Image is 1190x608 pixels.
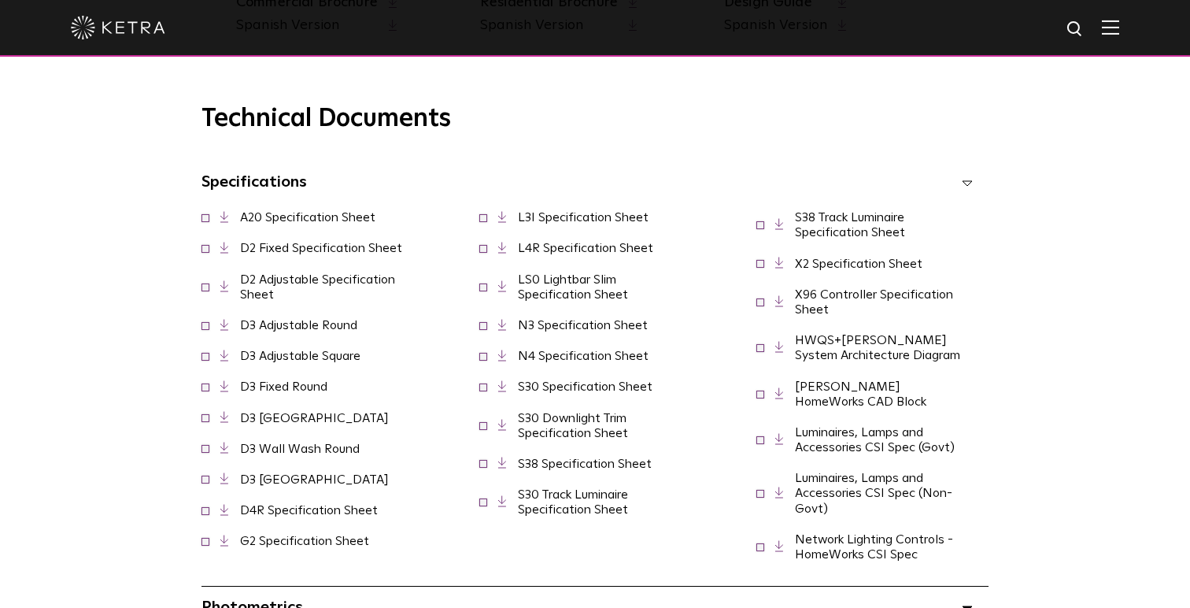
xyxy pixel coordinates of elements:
a: D2 Adjustable Specification Sheet [240,273,395,301]
a: [PERSON_NAME] HomeWorks CAD Block [795,380,926,408]
a: D3 [GEOGRAPHIC_DATA] [240,473,389,486]
a: Luminaires, Lamps and Accessories CSI Spec (Non-Govt) [795,472,952,514]
a: D2 Fixed Specification Sheet [240,242,402,254]
a: Luminaires, Lamps and Accessories CSI Spec (Govt) [795,426,955,454]
a: G2 Specification Sheet [240,535,369,547]
a: S30 Track Luminaire Specification Sheet [518,488,628,516]
a: S38 Track Luminaire Specification Sheet [795,211,905,239]
a: X96 Controller Specification Sheet [795,288,953,316]
a: N3 Specification Sheet [518,319,648,332]
a: D3 Adjustable Round [240,319,357,332]
a: LS0 Lightbar Slim Specification Sheet [518,273,628,301]
a: S38 Specification Sheet [518,458,652,470]
a: L3I Specification Sheet [518,211,649,224]
a: Network Lighting Controls - HomeWorks CSI Spec [795,533,953,561]
a: HWQS+[PERSON_NAME] System Architecture Diagram [795,334,960,361]
img: Hamburger%20Nav.svg [1102,20,1119,35]
img: ketra-logo-2019-white [71,16,165,39]
a: D3 Wall Wash Round [240,443,360,455]
a: S30 Downlight Trim Specification Sheet [518,412,628,439]
a: D3 Fixed Round [240,380,327,393]
h3: Technical Documents [201,104,989,134]
span: Specifications [201,174,307,190]
a: D4R Specification Sheet [240,504,378,517]
a: L4R Specification Sheet [518,242,653,254]
a: A20 Specification Sheet [240,211,375,224]
img: search icon [1066,20,1085,39]
a: D3 [GEOGRAPHIC_DATA] [240,412,389,424]
a: D3 Adjustable Square [240,350,360,362]
a: N4 Specification Sheet [518,350,649,362]
a: X2 Specification Sheet [795,258,922,270]
a: S30 Specification Sheet [518,380,652,393]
